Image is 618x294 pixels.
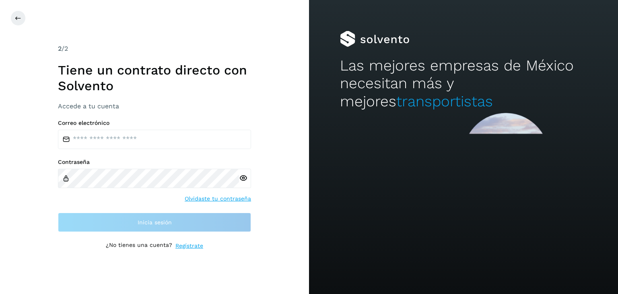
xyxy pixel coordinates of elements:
[58,102,251,110] h3: Accede a tu cuenta
[138,219,172,225] span: Inicia sesión
[58,62,251,93] h1: Tiene un contrato directo con Solvento
[185,195,251,203] a: Olvidaste tu contraseña
[58,213,251,232] button: Inicia sesión
[396,93,493,110] span: transportistas
[58,159,251,166] label: Contraseña
[340,57,587,110] h2: Las mejores empresas de México necesitan más y mejores
[58,44,251,54] div: /2
[58,45,62,52] span: 2
[106,242,172,250] p: ¿No tienes una cuenta?
[58,120,251,126] label: Correo electrónico
[175,242,203,250] a: Regístrate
